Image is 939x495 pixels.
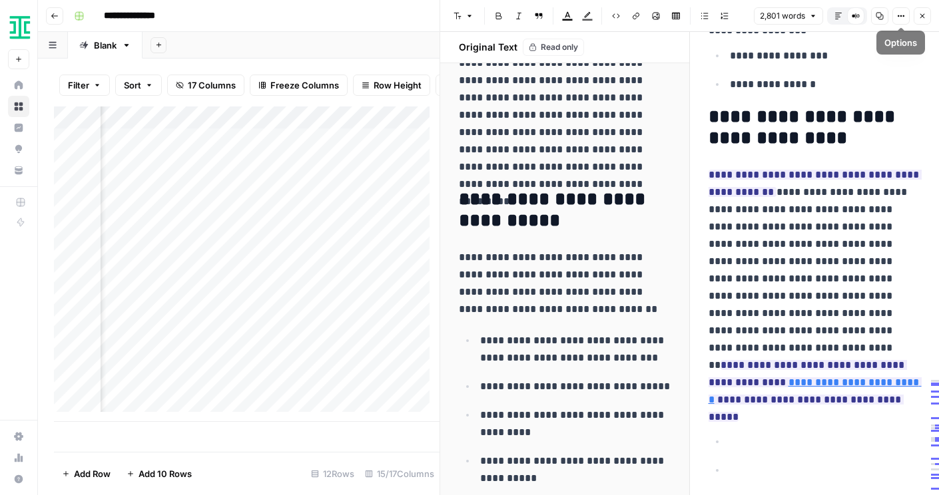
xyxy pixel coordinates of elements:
[360,463,440,484] div: 15/17 Columns
[124,79,141,92] span: Sort
[250,75,348,96] button: Freeze Columns
[94,39,117,52] div: Blank
[8,117,29,138] a: Insights
[68,79,89,92] span: Filter
[68,32,143,59] a: Blank
[188,79,236,92] span: 17 Columns
[8,138,29,160] a: Opportunities
[8,75,29,96] a: Home
[8,160,29,181] a: Your Data
[760,10,805,22] span: 2,801 words
[8,96,29,117] a: Browse
[374,79,422,92] span: Row Height
[541,41,578,53] span: Read only
[167,75,244,96] button: 17 Columns
[353,75,430,96] button: Row Height
[306,463,360,484] div: 12 Rows
[8,468,29,490] button: Help + Support
[270,79,339,92] span: Freeze Columns
[54,463,119,484] button: Add Row
[59,75,110,96] button: Filter
[8,15,32,39] img: Ironclad Logo
[8,11,29,44] button: Workspace: Ironclad
[754,7,823,25] button: 2,801 words
[8,426,29,447] a: Settings
[8,447,29,468] a: Usage
[74,467,111,480] span: Add Row
[139,467,192,480] span: Add 10 Rows
[451,41,517,54] h2: Original Text
[119,463,200,484] button: Add 10 Rows
[115,75,162,96] button: Sort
